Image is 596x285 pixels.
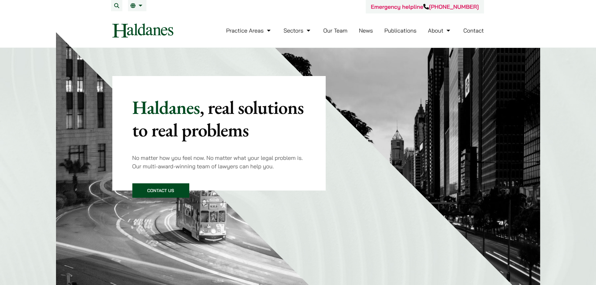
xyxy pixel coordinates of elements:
[371,3,479,10] a: Emergency helpline[PHONE_NUMBER]
[130,3,144,8] a: EN
[463,27,484,34] a: Contact
[359,27,373,34] a: News
[132,95,304,142] mark: , real solutions to real problems
[323,27,347,34] a: Our Team
[132,154,306,170] p: No matter how you feel now. No matter what your legal problem is. Our multi-award-winning team of...
[112,23,173,38] img: Logo of Haldanes
[385,27,417,34] a: Publications
[226,27,272,34] a: Practice Areas
[132,96,306,141] p: Haldanes
[428,27,452,34] a: About
[132,183,189,198] a: Contact Us
[283,27,312,34] a: Sectors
